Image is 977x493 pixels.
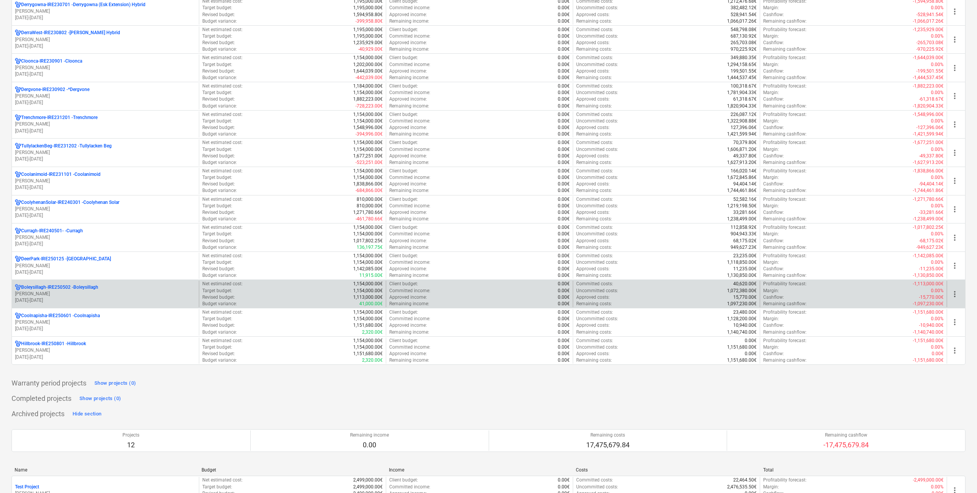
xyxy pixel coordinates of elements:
[353,40,383,46] p: 1,235,929.00€
[913,111,944,118] p: -1,548,996.00€
[950,346,959,355] span: more_vert
[558,124,570,131] p: 0.00€
[15,284,21,291] div: Project has multi currencies enabled
[389,26,418,33] p: Client budget :
[353,61,383,68] p: 1,202,000.00€
[727,146,757,153] p: 1,606,871.20€
[21,284,98,291] p: Boleysillagh-IRE250502 - Boleysillagh
[950,290,959,299] span: more_vert
[15,291,196,297] p: [PERSON_NAME]
[353,174,383,181] p: 1,154,000.00€
[913,55,944,61] p: -1,644,039.00€
[576,61,618,68] p: Uncommitted costs :
[576,89,618,96] p: Uncommitted costs :
[763,124,784,131] p: Cashflow :
[389,111,418,118] p: Client budget :
[950,205,959,214] span: more_vert
[576,46,612,53] p: Remaining costs :
[763,153,784,159] p: Cashflow :
[939,456,977,493] iframe: Chat Widget
[931,146,944,153] p: 0.00%
[355,103,383,109] p: -728,223.00€
[71,408,103,420] button: Hide section
[558,103,570,109] p: 0.00€
[763,55,807,61] p: Profitability forecast :
[353,33,383,40] p: 1,195,000.00€
[15,30,196,49] div: DerraWest-IRE230802 -[PERSON_NAME] Hybrid[PERSON_NAME][DATE]-[DATE]
[731,40,757,46] p: 265,703.08€
[389,96,427,103] p: Approved income :
[576,83,613,89] p: Committed costs :
[733,153,757,159] p: 49,337.80€
[763,168,807,174] p: Profitability forecast :
[15,263,196,269] p: [PERSON_NAME]
[913,83,944,89] p: -1,882,223.00€
[558,83,570,89] p: 0.00€
[21,114,98,121] p: Trenchmore-IRE231201 - Trenchmore
[389,33,430,40] p: Committed income :
[763,83,807,89] p: Profitability forecast :
[355,74,383,81] p: -442,039.00€
[727,131,757,137] p: 1,421,599.94€
[558,131,570,137] p: 0.00€
[763,68,784,74] p: Cashflow :
[389,168,418,174] p: Client budget :
[919,153,944,159] p: -49,337.80€
[15,256,196,275] div: DeerPark-IRE250125 -[GEOGRAPHIC_DATA][PERSON_NAME][DATE]-[DATE]
[15,341,21,347] div: Project has multi currencies enabled
[15,171,21,178] div: Project has multi currencies enabled
[558,33,570,40] p: 0.00€
[763,26,807,33] p: Profitability forecast :
[931,174,944,181] p: 0.00%
[576,68,610,74] p: Approved costs :
[78,392,123,405] button: Show projects (0)
[202,61,232,68] p: Target budget :
[353,12,383,18] p: 1,594,958.80€
[731,124,757,131] p: 127,396.06€
[202,111,243,118] p: Net estimated cost :
[727,74,757,81] p: 1,444,537.45€
[913,131,944,137] p: -1,421,599.94€
[353,26,383,33] p: 1,195,000.00€
[202,5,232,11] p: Target budget :
[576,74,612,81] p: Remaining costs :
[576,159,612,166] p: Remaining costs :
[389,68,427,74] p: Approved income :
[576,96,610,103] p: Approved costs :
[763,5,779,11] p: Margin :
[15,43,196,50] p: [DATE] - [DATE]
[15,114,21,121] div: Project has multi currencies enabled
[763,33,779,40] p: Margin :
[558,12,570,18] p: 0.00€
[950,120,959,129] span: more_vert
[913,103,944,109] p: -1,820,904.33€
[389,61,430,68] p: Committed income :
[202,131,237,137] p: Budget variance :
[576,174,618,181] p: Uncommitted costs :
[389,181,427,187] p: Approved income :
[950,176,959,185] span: more_vert
[15,8,196,15] p: [PERSON_NAME]
[558,74,570,81] p: 0.00€
[202,139,243,146] p: Net estimated cost :
[389,131,429,137] p: Remaining income :
[389,40,427,46] p: Approved income :
[731,168,757,174] p: 166,020.14€
[576,124,610,131] p: Approved costs :
[731,33,757,40] p: 687,130.92€
[389,5,430,11] p: Committed income :
[202,174,232,181] p: Target budget :
[919,96,944,103] p: -61,318.67€
[15,313,21,319] div: Project has multi currencies enabled
[202,118,232,124] p: Target budget :
[931,33,944,40] p: 0.00%
[15,58,196,78] div: Cloonca-IRE230901 -Cloonca[PERSON_NAME][DATE]-[DATE]
[21,58,82,65] p: Cloonca-IRE230901 - Cloonca
[763,159,807,166] p: Remaining cashflow :
[763,40,784,46] p: Cashflow :
[727,159,757,166] p: 1,627,913.20€
[21,86,89,93] p: Dergvone-IRE230902 - *Dergvone
[576,181,610,187] p: Approved costs :
[389,89,430,96] p: Committed income :
[353,139,383,146] p: 1,154,000.00€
